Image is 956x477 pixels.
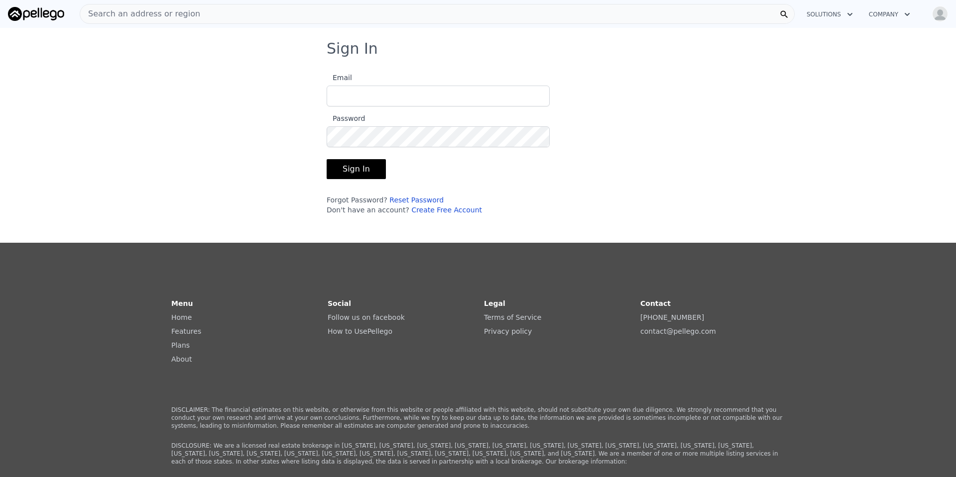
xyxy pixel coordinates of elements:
a: Terms of Service [484,313,541,321]
a: contact@pellego.com [640,327,716,335]
a: How to UsePellego [328,327,392,335]
strong: Contact [640,299,671,307]
a: Privacy policy [484,327,532,335]
input: Email [327,86,550,106]
a: Reset Password [389,196,444,204]
input: Password [327,126,550,147]
a: Features [171,327,201,335]
a: [PHONE_NUMBER] [640,313,704,321]
span: Email [327,74,352,82]
a: Follow us on facebook [328,313,405,321]
strong: Menu [171,299,193,307]
strong: Legal [484,299,505,307]
img: Pellego [8,7,64,21]
div: Forgot Password? Don't have an account? [327,195,550,215]
a: Plans [171,341,190,349]
a: Home [171,313,192,321]
span: Search an address or region [80,8,200,20]
strong: Social [328,299,351,307]
button: Company [861,5,918,23]
p: DISCLAIMER: The financial estimates on this website, or otherwise from this website or people aff... [171,406,785,430]
button: Sign In [327,159,386,179]
img: avatar [932,6,948,22]
span: Password [327,114,365,122]
a: About [171,355,192,363]
a: Create Free Account [411,206,482,214]
h3: Sign In [327,40,629,58]
button: Solutions [799,5,861,23]
p: DISCLOSURE: We are a licensed real estate brokerage in [US_STATE], [US_STATE], [US_STATE], [US_ST... [171,442,785,466]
